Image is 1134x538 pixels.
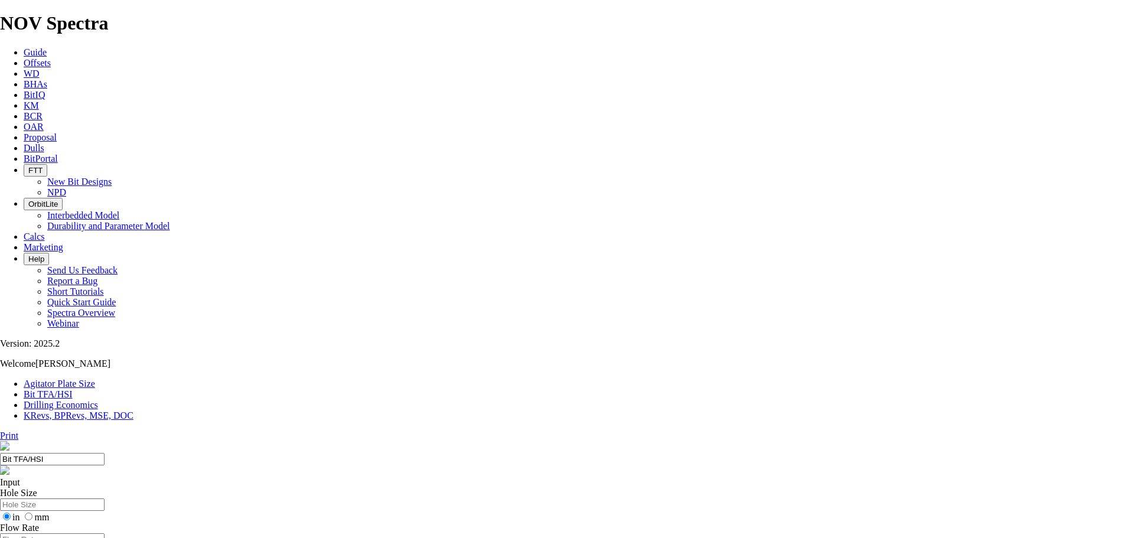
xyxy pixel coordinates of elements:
a: Durability and Parameter Model [47,221,170,231]
a: WD [24,69,40,79]
a: Proposal [24,132,57,142]
a: Agitator Plate Size [24,379,95,389]
span: OrbitLite [28,200,58,208]
a: New Bit Designs [47,177,112,187]
input: mm [25,513,32,520]
a: Quick Start Guide [47,297,116,307]
label: mm [22,512,49,522]
a: Bit TFA/HSI [24,389,73,399]
button: Help [24,253,49,265]
a: Drilling Economics [24,400,98,410]
a: Short Tutorials [47,286,104,296]
input: in [3,513,11,520]
a: OAR [24,122,44,132]
a: KRevs, BPRevs, MSE, DOC [24,410,133,420]
span: Help [28,255,44,263]
span: FTT [28,166,43,175]
a: KM [24,100,39,110]
a: Send Us Feedback [47,265,118,275]
a: Interbedded Model [47,210,119,220]
a: Offsets [24,58,51,68]
span: [PERSON_NAME] [35,358,110,369]
a: BitPortal [24,154,58,164]
a: Calcs [24,231,45,242]
a: NPD [47,187,66,197]
a: Dulls [24,143,44,153]
button: FTT [24,164,47,177]
a: Spectra Overview [47,308,115,318]
a: Report a Bug [47,276,97,286]
button: OrbitLite [24,198,63,210]
a: BHAs [24,79,47,89]
a: Marketing [24,242,63,252]
a: BCR [24,111,43,121]
a: BitIQ [24,90,45,100]
a: Webinar [47,318,79,328]
a: Guide [24,47,47,57]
